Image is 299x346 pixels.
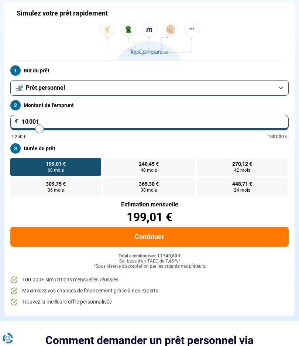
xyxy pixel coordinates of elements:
span: 42 mois [234,168,250,172]
div: Total à rembourser: 11 940,60 € [10,254,289,259]
span: 36 mois [48,188,64,192]
span: 309,75 € [46,181,66,186]
div: Estimation mensuelle [10,202,289,208]
span: 365,30 € [139,181,159,186]
img: TopCompare.be [98,23,201,61]
li: Maximisez vos chances de financement grâce à nos experts [10,287,289,295]
label: Montant de l'emprunt [10,100,289,110]
span: 1 250 € [11,134,26,139]
span: 100 000 € [268,134,288,139]
span: 199,01 € [46,161,66,167]
button: Prêt personnel [10,80,289,96]
span: 240,45 € [139,161,159,167]
div: 199,01 € [10,211,289,223]
label: Durée du prêt [10,143,289,154]
li: Trouvez la meilleure offre personnalisée [10,298,289,306]
span: Prêt personnel [26,84,65,92]
button: Continuer [10,227,289,247]
h1: Simulez votre prêt rapidement [17,9,108,17]
label: But du prêt [10,65,289,76]
div: *Sous réserve d'acceptation par les organismes prêteurs [10,264,289,269]
span: 60 mois [48,168,64,172]
span: € [15,119,18,124]
span: 48 mois [141,168,157,172]
span: 448,71 € [232,181,252,186]
div: Sur base d'un TAEG de 7,45 %* [10,259,289,264]
li: 100.000+ simulations mensuelles réussies [10,276,289,284]
span: 24 mois [234,188,250,192]
span: 30 mois [141,188,157,192]
span: 270,12 € [232,161,252,167]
